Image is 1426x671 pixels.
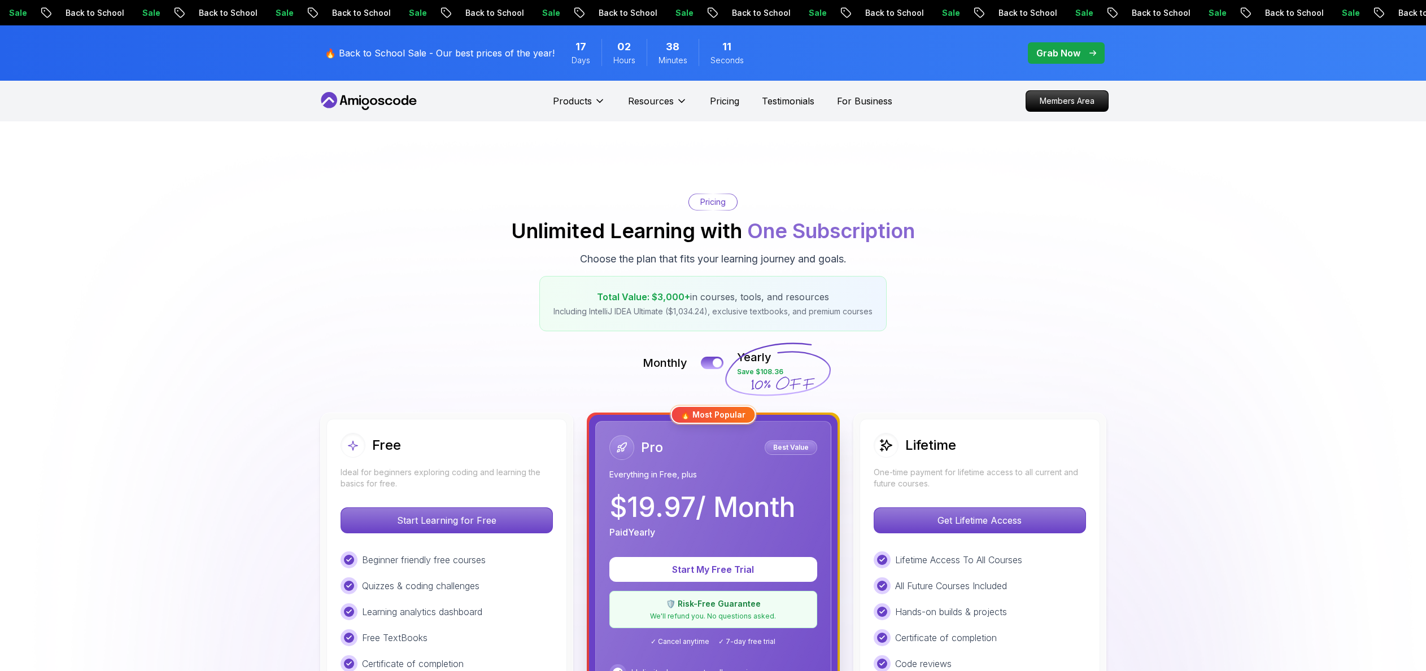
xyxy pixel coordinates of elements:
[920,7,956,19] p: Sale
[120,7,156,19] p: Sale
[362,553,486,567] p: Beginner friendly free courses
[613,55,635,66] span: Hours
[700,196,726,208] p: Pricing
[580,251,847,267] p: Choose the plan that fits your learning journey and goals.
[643,355,687,371] p: Monthly
[787,7,823,19] p: Sale
[617,598,810,609] p: 🛡️ Risk-Free Guarantee
[1036,46,1080,60] p: Grab Now
[1187,7,1223,19] p: Sale
[651,637,709,646] span: ✓ Cancel anytime
[1053,7,1089,19] p: Sale
[362,579,479,593] p: Quizzes & coding challenges
[722,39,731,55] span: 11 Seconds
[843,7,920,19] p: Back to School
[874,467,1086,489] p: One-time payment for lifetime access to all current and future courses.
[976,7,1053,19] p: Back to School
[628,94,687,117] button: Resources
[609,494,795,521] p: $ 19.97 / Month
[609,525,655,539] p: Paid Yearly
[837,94,892,108] a: For Business
[874,515,1086,526] a: Get Lifetime Access
[609,557,817,582] button: Start My Free Trial
[874,507,1086,533] button: Get Lifetime Access
[520,7,556,19] p: Sale
[641,438,663,457] h2: Pro
[577,7,653,19] p: Back to School
[341,508,552,533] p: Start Learning for Free
[511,220,915,242] h2: Unlimited Learning with
[653,7,690,19] p: Sale
[553,94,592,108] p: Products
[747,218,915,243] span: One Subscription
[372,436,401,454] h2: Free
[597,291,690,302] span: Total Value: $3,000+
[617,39,631,55] span: 2 Hours
[895,631,997,644] p: Certificate of completion
[43,7,120,19] p: Back to School
[1320,7,1356,19] p: Sale
[666,39,679,55] span: 38 Minutes
[341,507,553,533] button: Start Learning for Free
[362,631,428,644] p: Free TextBooks
[341,515,553,526] a: Start Learning for Free
[895,553,1022,567] p: Lifetime Access To All Courses
[895,657,952,670] p: Code reviews
[553,306,873,317] p: Including IntelliJ IDEA Ultimate ($1,034.24), exclusive textbooks, and premium courses
[718,637,775,646] span: ✓ 7-day free trial
[895,605,1007,619] p: Hands-on builds & projects
[905,436,956,454] h2: Lifetime
[710,7,787,19] p: Back to School
[628,94,674,108] p: Resources
[710,55,744,66] span: Seconds
[623,563,804,576] p: Start My Free Trial
[1026,90,1109,112] a: Members Area
[553,290,873,304] p: in courses, tools, and resources
[362,605,482,619] p: Learning analytics dashboard
[609,564,817,575] a: Start My Free Trial
[325,46,555,60] p: 🔥 Back to School Sale - Our best prices of the year!
[575,39,586,55] span: 17 Days
[710,94,739,108] a: Pricing
[1110,7,1187,19] p: Back to School
[341,467,553,489] p: Ideal for beginners exploring coding and learning the basics for free.
[553,94,605,117] button: Products
[895,579,1007,593] p: All Future Courses Included
[1243,7,1320,19] p: Back to School
[572,55,590,66] span: Days
[310,7,387,19] p: Back to School
[617,612,810,621] p: We'll refund you. No questions asked.
[177,7,254,19] p: Back to School
[387,7,423,19] p: Sale
[443,7,520,19] p: Back to School
[362,657,464,670] p: Certificate of completion
[766,442,816,453] p: Best Value
[254,7,290,19] p: Sale
[762,94,814,108] a: Testimonials
[659,55,687,66] span: Minutes
[609,469,817,480] p: Everything in Free, plus
[874,508,1085,533] p: Get Lifetime Access
[1026,91,1108,111] p: Members Area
